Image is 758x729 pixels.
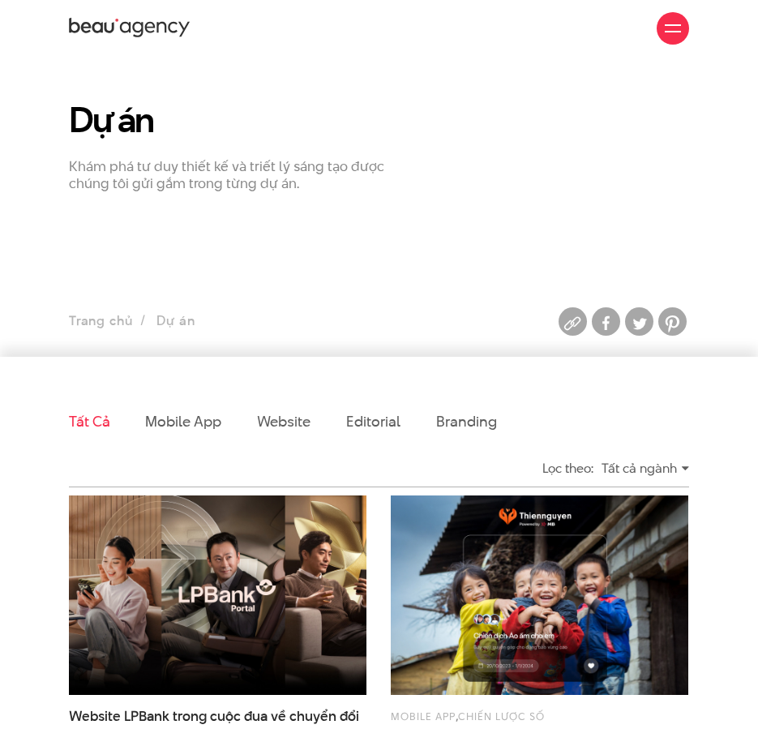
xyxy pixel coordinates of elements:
a: Trang chủ [69,311,132,330]
a: Branding [436,411,496,431]
h1: Dự án [69,101,421,139]
img: LPBank portal [69,495,366,695]
p: Khám phá tư duy thiết kế và triết lý sáng tạo được chúng tôi gửi gắm trong từng dự án. [69,158,421,192]
a: Mobile app [391,709,456,723]
a: Editorial [346,411,400,431]
img: thumb [391,495,688,695]
div: Lọc theo: [542,454,593,482]
div: , [391,707,688,725]
div: Tất cả ngành [602,454,689,482]
a: Mobile app [145,411,221,431]
a: Website [257,411,310,431]
a: Chiến lược số [458,709,545,723]
a: Tất cả [69,411,109,431]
